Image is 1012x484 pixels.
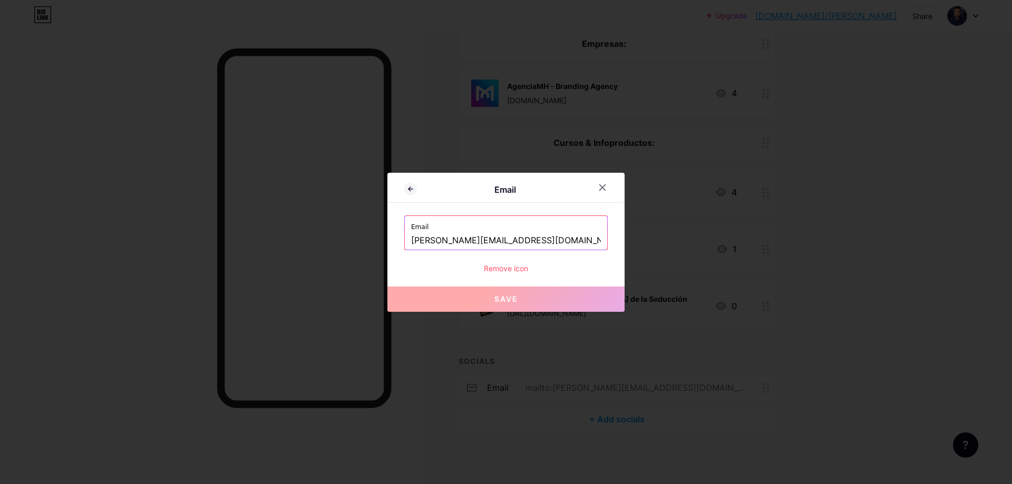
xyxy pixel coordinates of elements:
[411,216,601,232] label: Email
[404,263,608,274] div: Remove icon
[417,183,593,196] div: Email
[494,294,518,303] span: Save
[387,287,625,312] button: Save
[411,232,601,250] input: your@domain.com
